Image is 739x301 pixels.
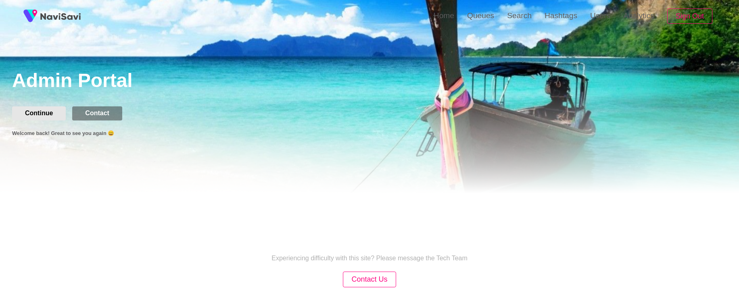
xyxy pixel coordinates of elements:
[343,272,396,287] button: Contact Us
[271,255,468,262] p: Experiencing difficulty with this site? Please message the Tech Team
[20,6,40,26] img: fireSpot
[343,276,396,283] a: Contact Us
[12,110,72,116] a: Continue
[667,8,712,24] button: Sign Out
[72,106,122,120] button: Contact
[40,12,81,20] img: fireSpot
[12,69,739,93] h1: Admin Portal
[12,106,66,120] button: Continue
[72,110,129,116] a: Contact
